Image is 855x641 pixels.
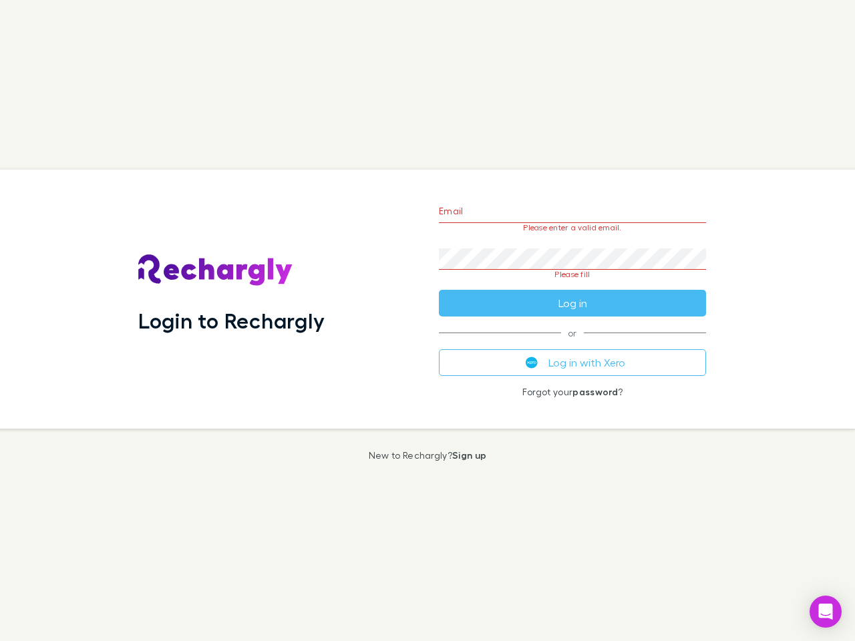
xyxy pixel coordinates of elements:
button: Log in with Xero [439,349,706,376]
a: Sign up [452,449,486,461]
h1: Login to Rechargly [138,308,325,333]
div: Open Intercom Messenger [810,596,842,628]
img: Rechargly's Logo [138,254,293,286]
p: Please fill [439,270,706,279]
img: Xero's logo [526,357,538,369]
p: Please enter a valid email. [439,223,706,232]
p: New to Rechargly? [369,450,487,461]
a: password [572,386,618,397]
p: Forgot your ? [439,387,706,397]
button: Log in [439,290,706,316]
